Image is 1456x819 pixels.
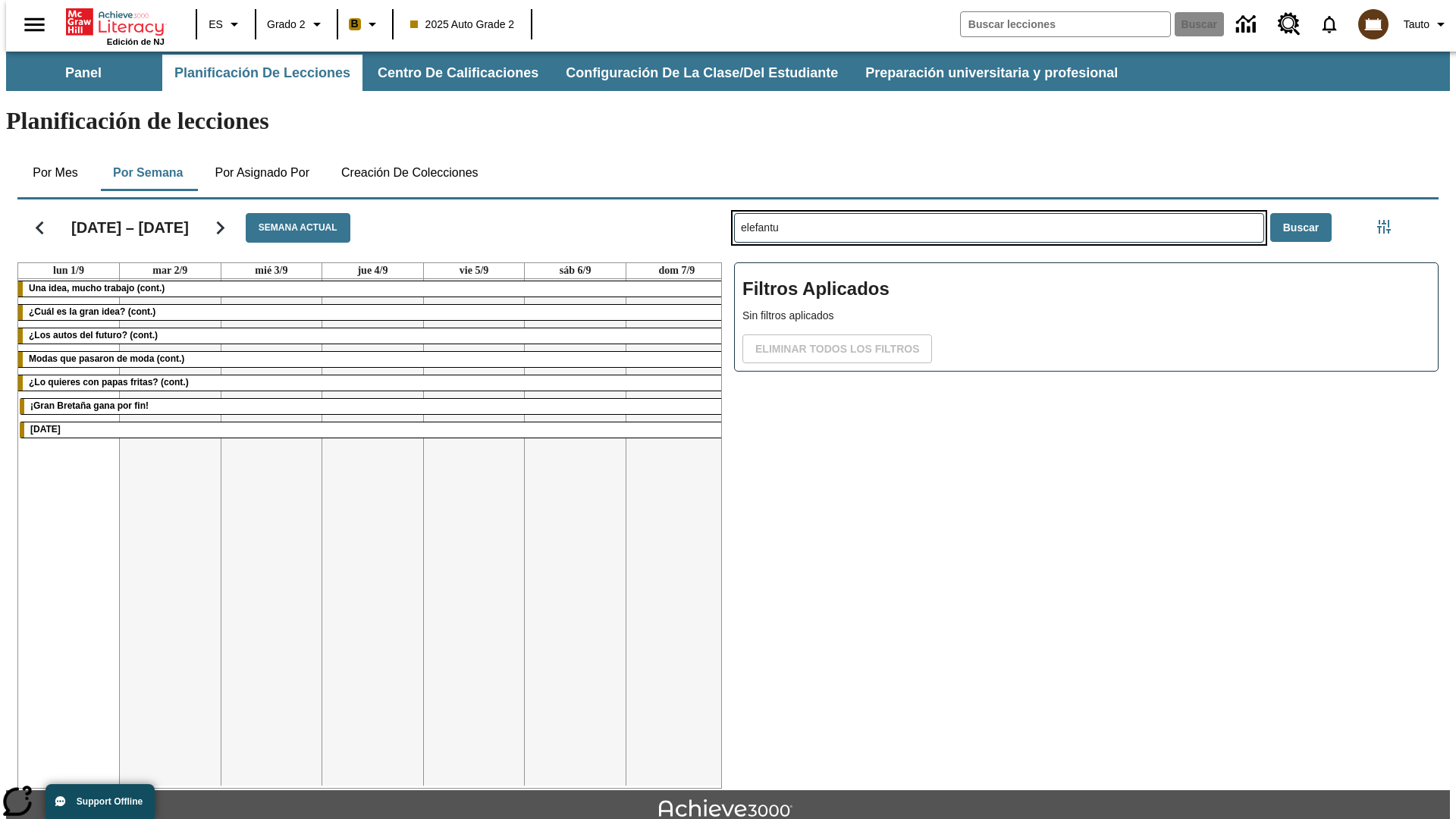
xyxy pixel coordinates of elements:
input: Buscar campo [961,12,1170,36]
button: Abrir el menú lateral [12,2,57,47]
button: Creación de colecciones [329,155,491,191]
div: Modas que pasaron de moda (cont.) [18,352,727,367]
div: Subbarra de navegación [6,55,1131,91]
button: Panel [8,55,159,91]
h2: Filtros Aplicados [742,271,1430,308]
span: Tauto [1404,17,1429,33]
button: Semana actual [246,213,350,243]
a: Centro de información [1227,4,1269,45]
span: Edición de NJ [107,37,165,46]
a: 6 de septiembre de 2025 [557,263,595,278]
span: ¡Gran Bretaña gana por fin! [30,400,149,411]
div: Una idea, mucho trabajo (cont.) [18,281,727,297]
a: 7 de septiembre de 2025 [656,263,698,278]
button: Preparación universitaria y profesional [853,55,1130,91]
p: Sin filtros aplicados [742,308,1430,324]
div: Buscar [722,193,1439,789]
button: Perfil/Configuración [1398,11,1456,38]
span: 2025 Auto Grade 2 [410,17,515,33]
button: Escoja un nuevo avatar [1349,5,1398,44]
span: ¿Cuál es la gran idea? (cont.) [29,306,155,317]
span: ES [209,17,223,33]
button: Support Offline [45,784,155,819]
button: Centro de calificaciones [366,55,551,91]
button: Grado: Grado 2, Elige un grado [261,11,332,38]
button: Menú lateral de filtros [1369,212,1399,242]
div: Subbarra de navegación [6,52,1450,91]
span: Support Offline [77,796,143,807]
img: avatar image [1358,9,1389,39]
a: Notificaciones [1310,5,1349,44]
a: 2 de septiembre de 2025 [149,263,190,278]
button: Por asignado por [202,155,322,191]
span: Grado 2 [267,17,306,33]
span: B [351,14,359,33]
div: Día del Trabajo [20,422,726,438]
span: Modas que pasaron de moda (cont.) [29,353,184,364]
span: Una idea, mucho trabajo (cont.) [29,283,165,293]
input: Buscar lecciones [735,214,1263,242]
a: 1 de septiembre de 2025 [50,263,87,278]
button: Seguir [201,209,240,247]
a: Portada [66,7,165,37]
span: ¿Lo quieres con papas fritas? (cont.) [29,377,189,388]
a: 4 de septiembre de 2025 [354,263,391,278]
h1: Planificación de lecciones [6,107,1450,135]
div: ¿Cuál es la gran idea? (cont.) [18,305,727,320]
div: ¿Lo quieres con papas fritas? (cont.) [18,375,727,391]
button: Boost El color de la clase es anaranjado claro. Cambiar el color de la clase. [343,11,388,38]
button: Por semana [101,155,195,191]
h2: [DATE] – [DATE] [71,218,189,237]
button: Planificación de lecciones [162,55,362,91]
button: Lenguaje: ES, Selecciona un idioma [202,11,250,38]
button: Configuración de la clase/del estudiante [554,55,850,91]
div: Calendario [5,193,722,789]
a: Centro de recursos, Se abrirá en una pestaña nueva. [1269,4,1310,45]
div: ¡Gran Bretaña gana por fin! [20,399,726,414]
button: Regresar [20,209,59,247]
span: ¿Los autos del futuro? (cont.) [29,330,158,340]
a: 5 de septiembre de 2025 [457,263,492,278]
div: ¿Los autos del futuro? (cont.) [18,328,727,344]
span: Día del Trabajo [30,424,61,435]
div: Filtros Aplicados [734,262,1439,372]
div: Portada [66,5,165,46]
a: 3 de septiembre de 2025 [252,263,290,278]
button: Por mes [17,155,93,191]
button: Buscar [1270,213,1332,243]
